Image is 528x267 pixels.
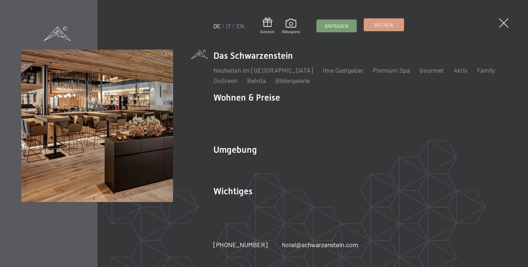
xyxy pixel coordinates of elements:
a: Belvita [247,76,266,84]
a: Bildergalerie [282,19,300,34]
a: Gutschein [260,18,275,34]
a: GoGreen [213,76,237,84]
span: Bildergalerie [282,30,300,34]
a: IT [226,22,231,29]
a: Premium Spa [373,66,410,74]
span: Anfragen [324,23,348,29]
a: Neuheiten im [GEOGRAPHIC_DATA] [213,66,313,74]
a: Aktiv [454,66,467,74]
span: Gutschein [260,30,275,34]
a: [PHONE_NUMBER] [213,240,268,249]
a: Family [477,66,495,74]
a: DE [213,22,221,29]
a: Buchen [364,19,404,31]
a: Anfragen [317,20,356,32]
a: Gourmet [419,66,444,74]
a: EN [236,22,244,29]
a: hotel@schwarzenstein.com [282,240,358,249]
a: Ihre Gastgeber [323,66,363,74]
a: Bildergalerie [275,76,310,84]
span: [PHONE_NUMBER] [213,241,268,249]
span: Buchen [374,22,393,28]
